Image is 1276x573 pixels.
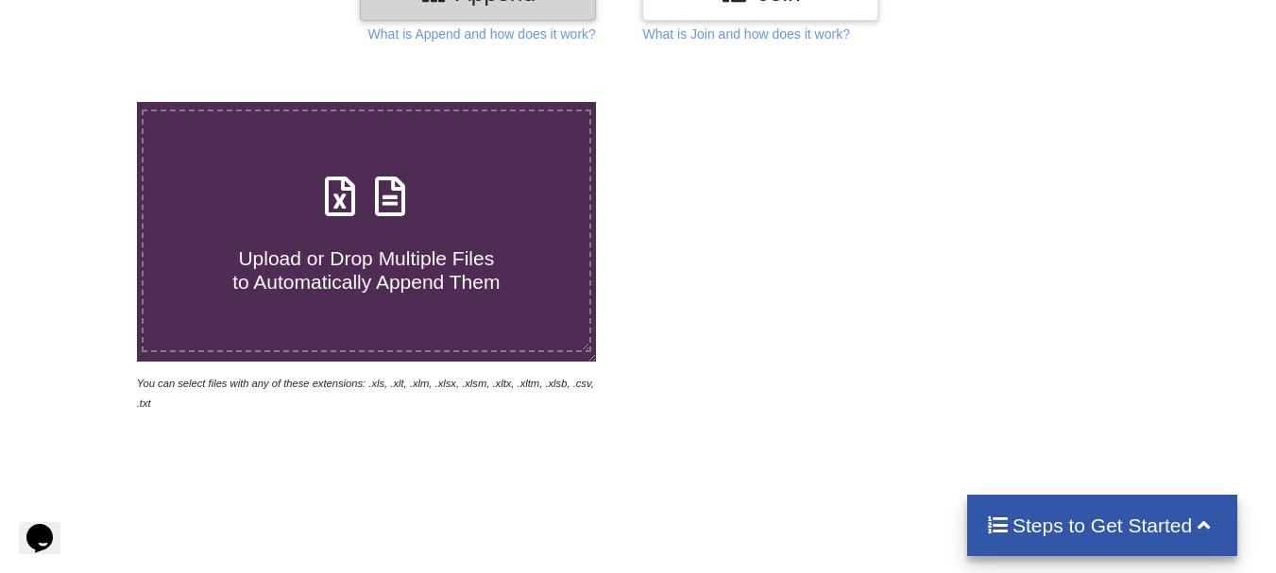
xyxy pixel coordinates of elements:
iframe: chat widget [19,497,79,554]
h4: Steps to Get Started [986,514,1219,537]
p: What is Append and how does it work? [368,25,596,43]
i: You can select files with any of these extensions: .xls, .xlt, .xlm, .xlsx, .xlsm, .xltx, .xltm, ... [137,378,594,409]
span: Upload or Drop Multiple Files to Automatically Append Them [232,247,500,293]
p: What is Join and how does it work? [642,25,849,43]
